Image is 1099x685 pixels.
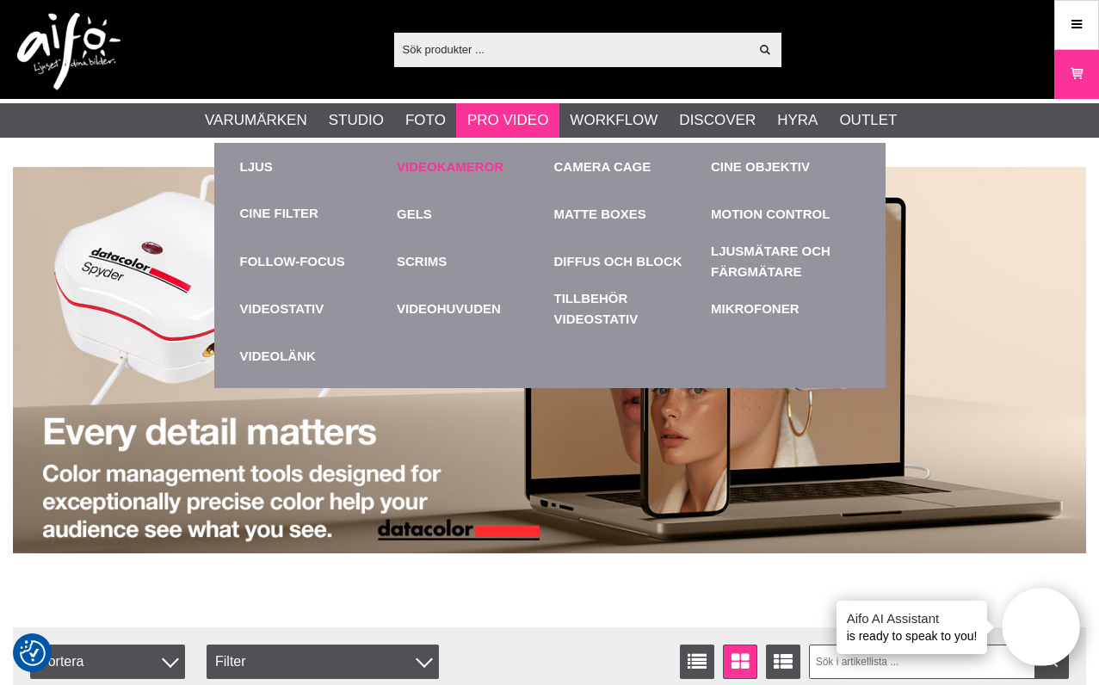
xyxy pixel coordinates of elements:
a: Gels [397,190,546,238]
h4: Aifo AI Assistant [847,609,978,627]
a: Videostativ [240,285,389,332]
a: Workflow [570,109,658,132]
img: logo.png [17,13,120,90]
a: Motion Control [711,190,860,238]
a: Outlet [839,109,897,132]
span: Sortera [30,645,185,679]
a: Utökad listvisning [766,645,800,679]
button: Samtyckesinställningar [20,638,46,669]
a: Discover [679,109,756,132]
a: Listvisning [680,645,714,679]
a: Videokameror [397,143,546,190]
a: Cine Filter [240,204,318,224]
a: Mikrofoner [711,285,860,332]
a: Ljus [240,143,389,190]
a: Matte Boxes [554,190,703,238]
a: Fönstervisning [723,645,757,679]
a: Ljusmätare och Färgmätare [711,238,860,285]
a: Cine Objektiv [711,143,860,190]
img: Revisit consent button [20,640,46,666]
input: Sök produkter ... [394,36,750,62]
a: Studio [329,109,384,132]
img: Annons:003 banner-datac-spyder-1390x.jpg [13,167,1086,553]
a: Videohuvuden [397,285,546,332]
div: Filter [207,645,439,679]
a: Camera Cage [554,143,703,190]
a: Foto [405,109,446,132]
a: Diffus och Block [554,238,703,285]
input: Sök i artikellista ... [809,645,1069,679]
a: Varumärken [205,109,307,132]
a: Hyra [777,109,818,132]
div: is ready to speak to you! [837,601,988,654]
a: Tillbehör Videostativ [554,285,703,332]
a: Scrims [397,238,546,285]
a: Videolänk [240,332,389,380]
a: Pro Video [467,109,548,132]
a: Follow-Focus [240,238,389,285]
